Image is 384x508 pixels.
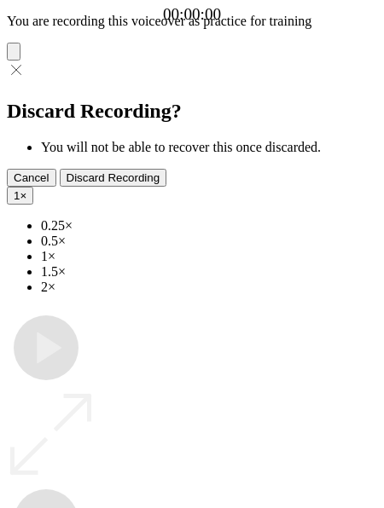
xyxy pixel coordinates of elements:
li: 0.5× [41,234,377,249]
h2: Discard Recording? [7,100,377,123]
li: 2× [41,280,377,295]
button: 1× [7,187,33,205]
button: Cancel [7,169,56,187]
li: You will not be able to recover this once discarded. [41,140,377,155]
li: 0.25× [41,218,377,234]
li: 1× [41,249,377,264]
a: 00:00:00 [163,5,221,24]
span: 1 [14,189,20,202]
button: Discard Recording [60,169,167,187]
p: You are recording this voiceover as practice for training [7,14,377,29]
li: 1.5× [41,264,377,280]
